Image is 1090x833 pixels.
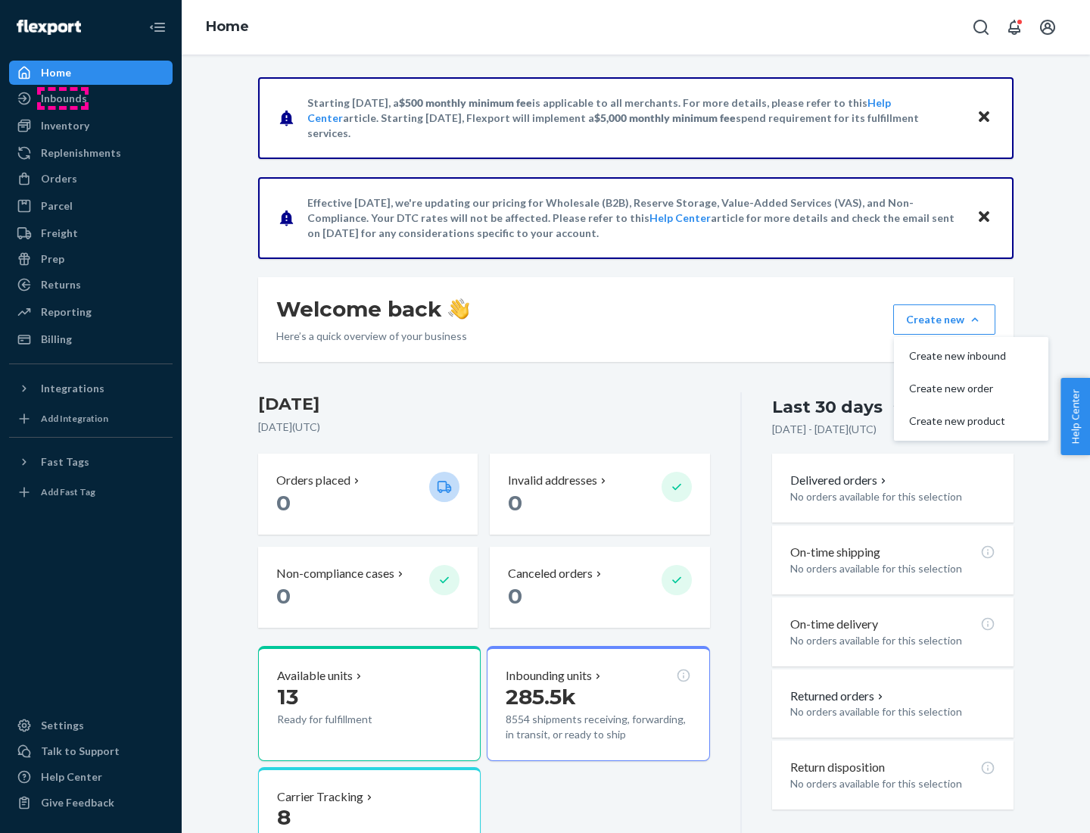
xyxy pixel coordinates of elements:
[41,795,114,810] div: Give Feedback
[194,5,261,49] ol: breadcrumbs
[790,489,995,504] p: No orders available for this selection
[9,61,173,85] a: Home
[9,86,173,111] a: Inbounds
[974,207,994,229] button: Close
[41,454,89,470] div: Fast Tags
[9,791,173,815] button: Give Feedback
[307,95,962,141] p: Starting [DATE], a is applicable to all merchants. For more details, please refer to this article...
[41,145,121,161] div: Replenishments
[258,454,478,535] button: Orders placed 0
[790,759,885,776] p: Return disposition
[41,171,77,186] div: Orders
[897,340,1045,373] button: Create new inbound
[41,226,78,241] div: Freight
[277,804,291,830] span: 8
[277,712,417,727] p: Ready for fulfillment
[506,684,576,710] span: 285.5k
[508,565,593,582] p: Canceled orders
[9,221,173,245] a: Freight
[41,718,84,733] div: Settings
[790,776,995,791] p: No orders available for this selection
[41,251,64,267] div: Prep
[206,18,249,35] a: Home
[9,713,173,738] a: Settings
[41,381,104,396] div: Integrations
[649,211,711,224] a: Help Center
[790,544,880,561] p: On-time shipping
[487,646,709,761] button: Inbounding units285.5k8554 shipments receiving, forwarding, in transit, or ready to ship
[9,450,173,474] button: Fast Tags
[277,788,363,806] p: Carrier Tracking
[1032,12,1063,42] button: Open account menu
[41,304,92,320] div: Reporting
[9,376,173,401] button: Integrations
[790,633,995,648] p: No orders available for this selection
[41,744,120,759] div: Talk to Support
[790,688,886,705] button: Returned orders
[506,712,690,742] p: 8554 shipments receiving, forwarding, in transit, or ready to ship
[594,111,736,124] span: $5,000 monthly minimum fee
[893,304,995,335] button: Create newCreate new inboundCreate new orderCreate new product
[909,416,1006,426] span: Create new product
[9,194,173,218] a: Parcel
[9,407,173,431] a: Add Integration
[490,547,709,628] button: Canceled orders 0
[41,485,95,498] div: Add Fast Tag
[9,300,173,324] a: Reporting
[258,420,710,435] p: [DATE] ( UTC )
[41,91,87,106] div: Inbounds
[41,332,72,347] div: Billing
[142,12,173,42] button: Close Navigation
[448,298,469,320] img: hand-wave emoji
[9,480,173,504] a: Add Fast Tag
[41,118,89,133] div: Inventory
[790,561,995,576] p: No orders available for this selection
[9,141,173,165] a: Replenishments
[506,667,592,685] p: Inbounding units
[1060,378,1090,455] button: Help Center
[276,565,394,582] p: Non-compliance cases
[41,198,73,214] div: Parcel
[909,383,1006,394] span: Create new order
[276,329,469,344] p: Here’s a quick overview of your business
[897,405,1045,438] button: Create new product
[508,490,522,516] span: 0
[897,373,1045,405] button: Create new order
[974,107,994,129] button: Close
[909,351,1006,361] span: Create new inbound
[41,769,102,785] div: Help Center
[790,472,889,489] button: Delivered orders
[258,392,710,416] h3: [DATE]
[966,12,996,42] button: Open Search Box
[999,12,1029,42] button: Open notifications
[276,490,291,516] span: 0
[508,583,522,609] span: 0
[41,412,108,425] div: Add Integration
[9,247,173,271] a: Prep
[276,295,469,323] h1: Welcome back
[772,422,877,437] p: [DATE] - [DATE] ( UTC )
[9,114,173,138] a: Inventory
[9,765,173,789] a: Help Center
[772,395,883,419] div: Last 30 days
[9,327,173,351] a: Billing
[17,20,81,35] img: Flexport logo
[276,583,291,609] span: 0
[41,65,71,80] div: Home
[258,646,481,761] button: Available units13Ready for fulfillment
[258,547,478,628] button: Non-compliance cases 0
[276,472,350,489] p: Orders placed
[490,454,709,535] button: Invalid addresses 0
[277,667,353,685] p: Available units
[307,195,962,241] p: Effective [DATE], we're updating our pricing for Wholesale (B2B), Reserve Storage, Value-Added Se...
[9,273,173,297] a: Returns
[399,96,532,109] span: $500 monthly minimum fee
[9,739,173,763] a: Talk to Support
[508,472,597,489] p: Invalid addresses
[790,616,878,633] p: On-time delivery
[790,704,995,719] p: No orders available for this selection
[277,684,298,710] span: 13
